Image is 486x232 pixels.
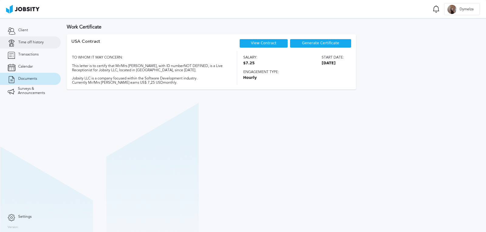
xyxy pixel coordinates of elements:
span: Documents [18,77,37,81]
span: Client [18,28,28,32]
h3: Work Certificate [67,24,480,30]
img: ab4bad089aa723f57921c736e9817d99.png [6,5,39,13]
span: [DATE] [322,61,344,66]
span: Hourly [243,76,344,80]
span: Engagement type: [243,70,344,74]
span: Transactions [18,52,39,57]
button: DDymelza [444,3,480,15]
span: Surveys & Announcements [18,87,53,95]
label: Version: [8,226,19,229]
span: Settings [18,215,32,219]
div: TO WHOM IT MAY CONCERN: This letter is to certify that Mr/Mrs [PERSON_NAME], with ID number NOT D... [71,51,226,85]
div: USA Contract [71,39,100,51]
span: Calendar [18,65,33,69]
span: Dymelza [457,7,477,12]
span: Generate Certificate [302,41,339,45]
div: D [447,5,457,14]
a: View Contract [251,41,276,45]
span: Salary: [243,55,257,60]
span: Start date: [322,55,344,60]
span: $7.25 [243,61,257,66]
span: Time off history [18,40,44,45]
